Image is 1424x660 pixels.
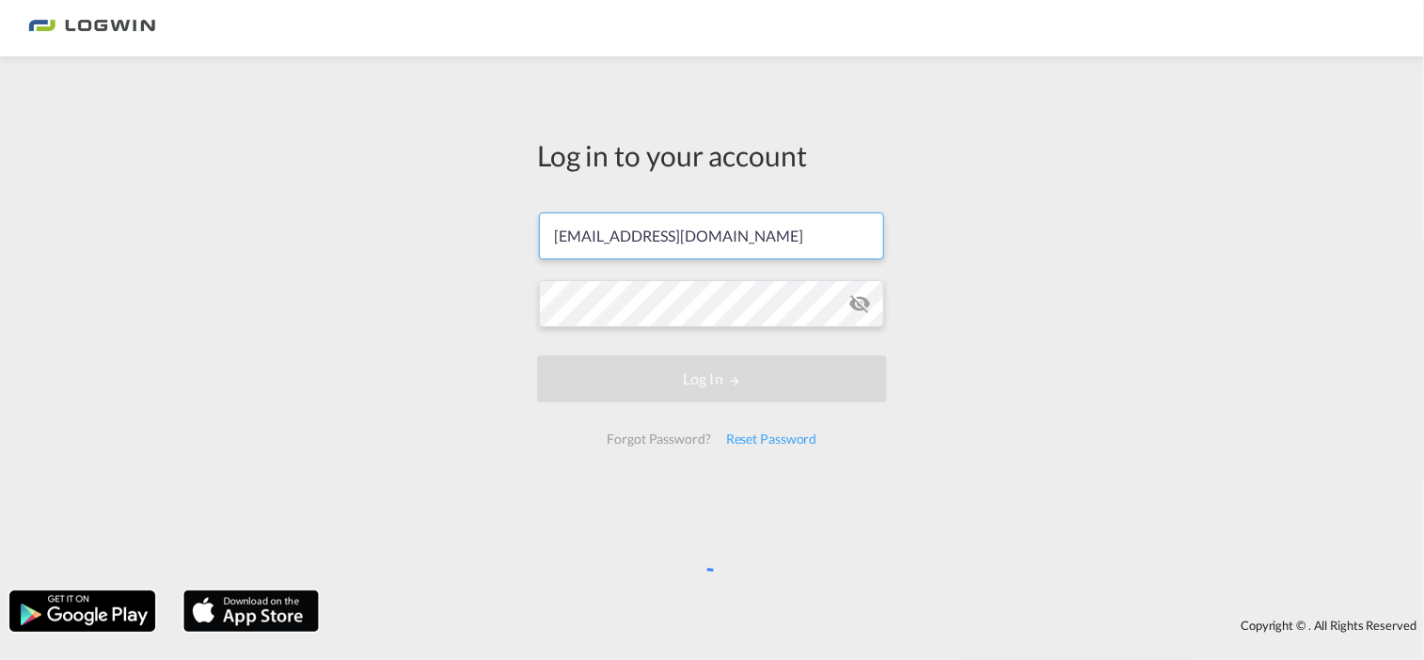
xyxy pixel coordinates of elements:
[848,292,871,315] md-icon: icon-eye-off
[537,355,887,402] button: LOGIN
[8,589,157,634] img: google.png
[719,422,825,456] div: Reset Password
[28,8,155,50] img: 2761ae10d95411efa20a1f5e0282d2d7.png
[599,422,718,456] div: Forgot Password?
[182,589,321,634] img: apple.png
[537,135,887,175] div: Log in to your account
[328,609,1424,641] div: Copyright © . All Rights Reserved
[539,212,884,259] input: Enter email/phone number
